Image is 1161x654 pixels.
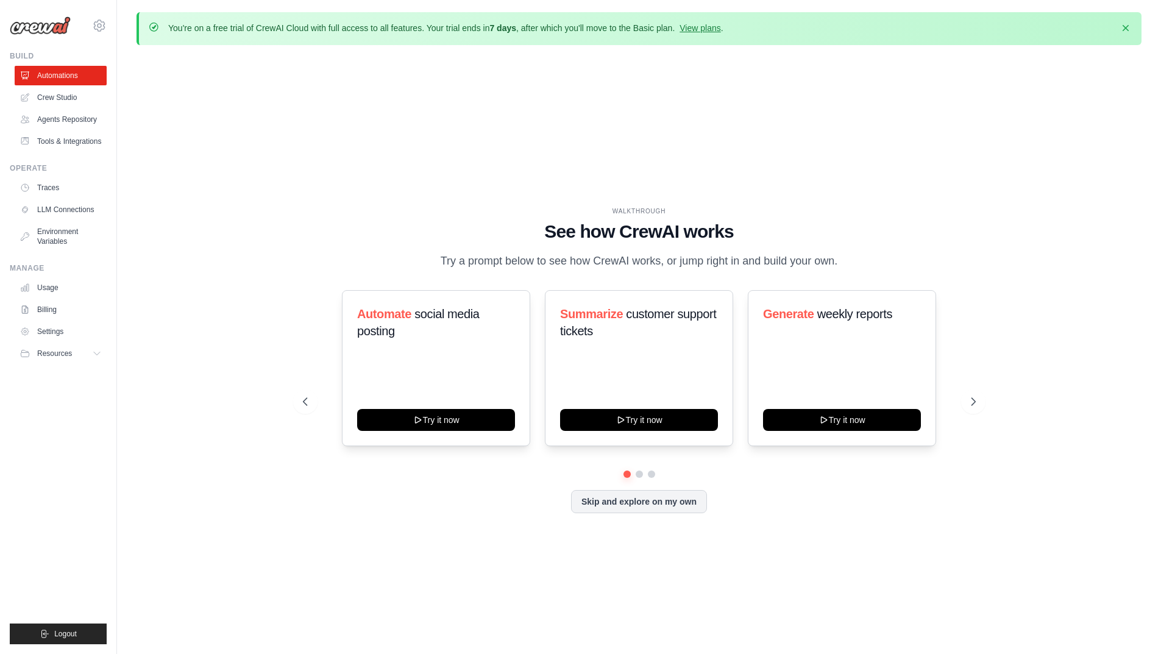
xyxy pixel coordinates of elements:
a: Settings [15,322,107,341]
a: Crew Studio [15,88,107,107]
a: View plans [680,23,720,33]
img: Logo [10,16,71,35]
p: Try a prompt below to see how CrewAI works, or jump right in and build your own. [435,252,844,270]
h1: See how CrewAI works [303,221,976,243]
a: Usage [15,278,107,297]
a: Agents Repository [15,110,107,129]
span: Generate [763,307,814,321]
div: Build [10,51,107,61]
div: WALKTHROUGH [303,207,976,216]
button: Try it now [357,409,515,431]
span: Resources [37,349,72,358]
div: Manage [10,263,107,273]
a: Billing [15,300,107,319]
a: Traces [15,178,107,197]
button: Resources [15,344,107,363]
a: Environment Variables [15,222,107,251]
p: You're on a free trial of CrewAI Cloud with full access to all features. Your trial ends in , aft... [168,22,723,34]
span: social media posting [357,307,480,338]
button: Try it now [763,409,921,431]
a: LLM Connections [15,200,107,219]
button: Logout [10,624,107,644]
strong: 7 days [489,23,516,33]
div: Operate [10,163,107,173]
button: Skip and explore on my own [571,490,707,513]
span: Automate [357,307,411,321]
span: Logout [54,629,77,639]
iframe: Chat Widget [1100,595,1161,654]
button: Try it now [560,409,718,431]
a: Automations [15,66,107,85]
span: Summarize [560,307,623,321]
span: weekly reports [817,307,892,321]
a: Tools & Integrations [15,132,107,151]
span: customer support tickets [560,307,716,338]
